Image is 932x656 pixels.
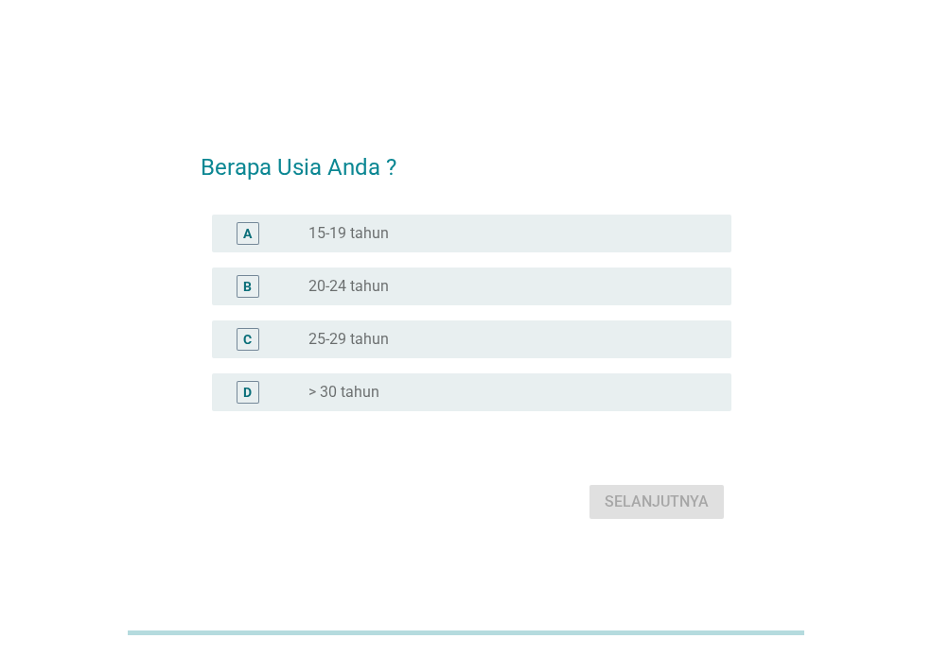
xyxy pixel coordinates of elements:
label: 15-19 tahun [308,224,389,243]
div: D [243,383,252,403]
div: C [243,330,252,350]
div: B [243,277,252,297]
h2: Berapa Usia Anda ? [201,131,731,184]
div: A [243,224,252,244]
label: > 30 tahun [308,383,379,402]
label: 25-29 tahun [308,330,389,349]
label: 20-24 tahun [308,277,389,296]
